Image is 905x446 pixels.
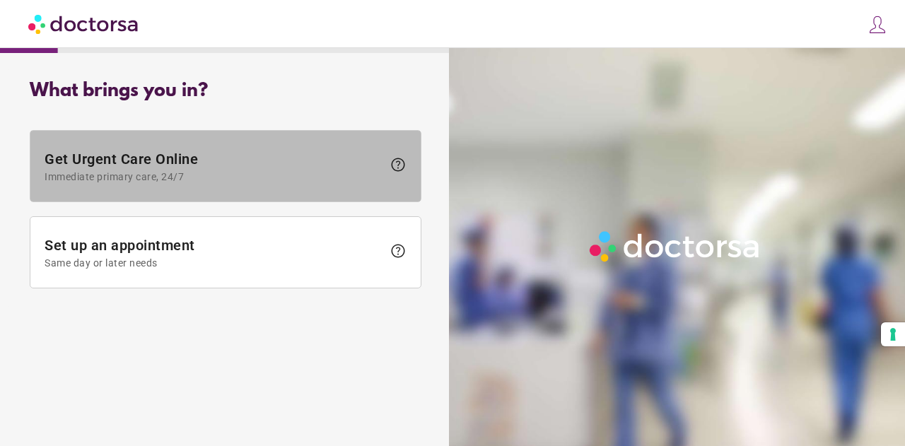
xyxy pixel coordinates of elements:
[390,156,407,173] span: help
[881,322,905,346] button: Your consent preferences for tracking technologies
[28,8,140,40] img: Doctorsa.com
[45,257,383,269] span: Same day or later needs
[868,15,887,35] img: icons8-customer-100.png
[390,242,407,259] span: help
[45,171,383,182] span: Immediate primary care, 24/7
[45,237,383,269] span: Set up an appointment
[585,226,766,266] img: Logo-Doctorsa-trans-White-partial-flat.png
[45,151,383,182] span: Get Urgent Care Online
[30,81,421,102] div: What brings you in?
